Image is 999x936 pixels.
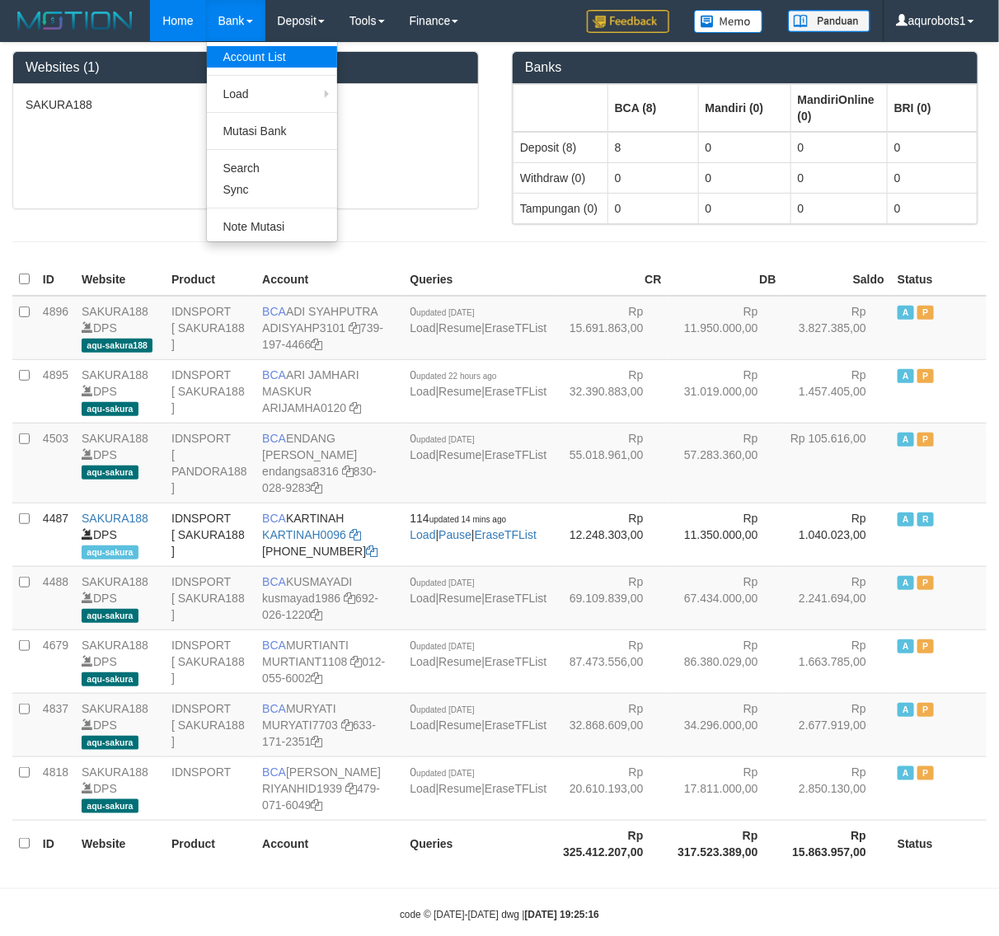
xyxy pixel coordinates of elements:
[788,10,870,32] img: panduan.png
[82,339,152,353] span: aqu-sakura188
[75,693,165,756] td: DPS
[410,639,474,652] span: 0
[262,305,286,318] span: BCA
[416,435,474,444] span: updated [DATE]
[783,359,891,423] td: Rp 1.457.405,00
[514,193,608,223] td: Tampungan (0)
[36,693,75,756] td: 4837
[410,368,546,398] span: | |
[887,132,977,163] td: 0
[439,592,481,605] a: Resume
[554,503,668,566] td: Rp 12.248.303,00
[554,756,668,820] td: Rp 20.610.193,00
[410,782,435,795] a: Load
[790,132,887,163] td: 0
[256,296,403,360] td: ADI SYAHPUTRA 739-197-4466
[668,423,783,503] td: Rp 57.283.360,00
[410,718,435,732] a: Load
[668,693,783,756] td: Rp 34.296.000,00
[262,512,286,525] span: BCA
[207,120,337,142] a: Mutasi Bank
[349,321,360,335] a: Copy ADISYAHP3101 to clipboard
[668,756,783,820] td: Rp 17.811.000,00
[410,702,474,715] span: 0
[75,756,165,820] td: DPS
[410,321,435,335] a: Load
[554,296,668,360] td: Rp 15.691.863,00
[698,193,790,223] td: 0
[403,264,553,296] th: Queries
[410,368,496,381] span: 0
[262,368,286,381] span: BCA
[82,305,148,318] a: SAKURA188
[891,820,987,867] th: Status
[917,639,934,653] span: Paused
[262,592,340,605] a: kusmayad1986
[366,545,378,558] a: Copy 5885247854 to clipboard
[75,629,165,693] td: DPS
[917,766,934,780] span: Paused
[917,433,934,447] span: Paused
[607,84,698,132] th: Group: activate to sort column ascending
[887,162,977,193] td: 0
[165,629,256,693] td: IDNSPORT [ SAKURA188 ]
[165,756,256,820] td: IDNSPORT
[165,503,256,566] td: IDNSPORT [ SAKURA188 ]
[410,305,474,318] span: 0
[485,321,546,335] a: EraseTFList
[439,528,471,541] a: Pause
[485,385,546,398] a: EraseTFList
[82,765,148,779] a: SAKURA188
[311,338,322,351] a: Copy 7391974466 to clipboard
[262,321,345,335] a: ADISYAHP3101
[256,693,403,756] td: MURYATI 633-171-2351
[262,465,339,478] a: endangsa8316
[262,639,286,652] span: BCA
[698,132,790,163] td: 0
[439,385,481,398] a: Resume
[917,369,934,383] span: Paused
[783,566,891,629] td: Rp 2.241.694,00
[554,566,668,629] td: Rp 69.109.839,00
[410,765,546,795] span: | |
[607,162,698,193] td: 0
[36,296,75,360] td: 4896
[410,765,474,779] span: 0
[439,321,481,335] a: Resume
[82,639,148,652] a: SAKURA188
[82,702,148,715] a: SAKURA188
[36,566,75,629] td: 4488
[525,909,599,920] strong: [DATE] 19:25:16
[311,672,322,685] a: Copy 0120556002 to clipboard
[698,84,790,132] th: Group: activate to sort column ascending
[256,566,403,629] td: KUSMAYADI 692-026-1220
[36,423,75,503] td: 4503
[783,693,891,756] td: Rp 2.677.919,00
[410,528,435,541] a: Load
[82,512,148,525] a: SAKURA188
[475,528,537,541] a: EraseTFList
[342,465,354,478] a: Copy endangsa8316 to clipboard
[341,718,353,732] a: Copy MURYATI7703 to clipboard
[207,46,337,68] a: Account List
[350,655,362,668] a: Copy MURTIANT1108 to clipboard
[416,308,474,317] span: updated [DATE]
[698,162,790,193] td: 0
[514,84,608,132] th: Group: activate to sort column ascending
[410,575,546,605] span: | |
[82,736,138,750] span: aqu-sakura
[783,264,891,296] th: Saldo
[165,693,256,756] td: IDNSPORT [ SAKURA188 ]
[207,83,337,105] a: Load
[554,423,668,503] td: Rp 55.018.961,00
[410,575,474,588] span: 0
[311,481,322,494] a: Copy 8300289283 to clipboard
[262,401,346,414] a: ARIJAMHA0120
[668,503,783,566] td: Rp 11.350.000,00
[917,576,934,590] span: Paused
[416,769,474,778] span: updated [DATE]
[485,718,546,732] a: EraseTFList
[165,820,256,867] th: Product
[668,296,783,360] td: Rp 11.950.000,00
[256,359,403,423] td: ARI JAMHARI MASKUR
